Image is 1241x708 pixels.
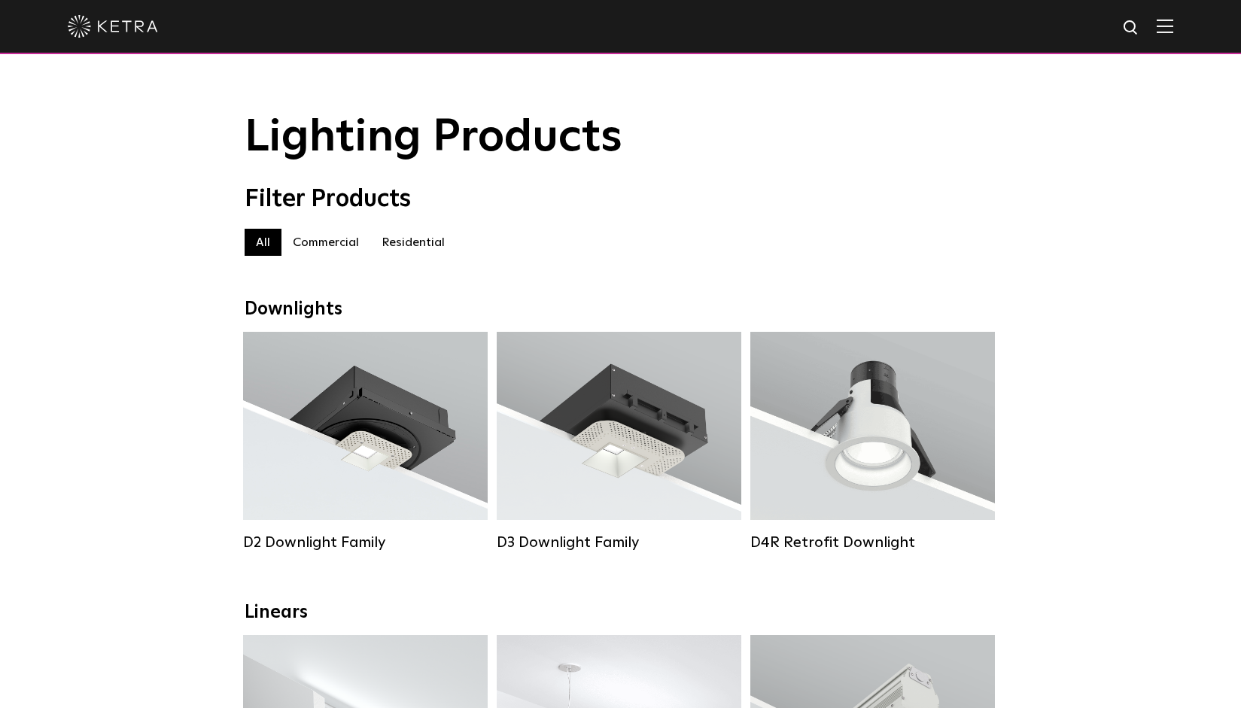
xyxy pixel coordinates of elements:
img: ketra-logo-2019-white [68,15,158,38]
img: Hamburger%20Nav.svg [1157,19,1173,33]
div: Linears [245,602,997,624]
span: Lighting Products [245,115,622,160]
div: D3 Downlight Family [497,533,741,552]
div: Downlights [245,299,997,321]
div: D2 Downlight Family [243,533,488,552]
label: Residential [370,229,456,256]
a: D2 Downlight Family Lumen Output:1200Colors:White / Black / Gloss Black / Silver / Bronze / Silve... [243,332,488,552]
div: D4R Retrofit Downlight [750,533,995,552]
label: Commercial [281,229,370,256]
div: Filter Products [245,185,997,214]
label: All [245,229,281,256]
a: D3 Downlight Family Lumen Output:700 / 900 / 1100Colors:White / Black / Silver / Bronze / Paintab... [497,332,741,552]
a: D4R Retrofit Downlight Lumen Output:800Colors:White / BlackBeam Angles:15° / 25° / 40° / 60°Watta... [750,332,995,552]
img: search icon [1122,19,1141,38]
